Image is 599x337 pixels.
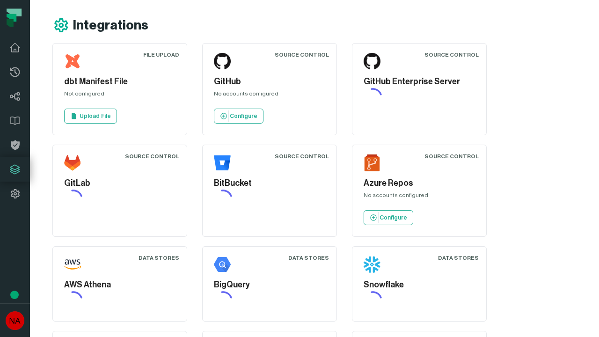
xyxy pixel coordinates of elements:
div: Source Control [424,153,479,160]
p: Configure [380,214,407,221]
div: Source Control [125,153,179,160]
img: Snowflake [364,256,380,273]
img: GitHub Enterprise Server [364,53,380,70]
div: Data Stores [288,254,329,262]
a: Configure [364,210,413,225]
img: avatar of No Repos Account [6,311,24,330]
p: Configure [230,112,257,120]
img: BigQuery [214,256,231,273]
div: Source Control [424,51,479,59]
h5: Snowflake [364,278,475,291]
div: Source Control [275,51,329,59]
div: Data Stores [139,254,179,262]
img: BitBucket [214,154,231,171]
h5: dbt Manifest File [64,75,175,88]
img: GitHub [214,53,231,70]
img: dbt Manifest File [64,53,81,70]
img: Azure Repos [364,154,380,171]
h5: GitLab [64,177,175,190]
h5: BigQuery [214,278,325,291]
img: AWS Athena [64,256,81,273]
h5: GitHub [214,75,325,88]
a: Upload File [64,109,117,124]
img: GitLab [64,154,81,171]
div: Not configured [64,90,175,101]
a: Configure [214,109,263,124]
h5: Azure Repos [364,177,475,190]
h5: AWS Athena [64,278,175,291]
h5: BitBucket [214,177,325,190]
h5: GitHub Enterprise Server [364,75,475,88]
div: Tooltip anchor [10,291,19,299]
div: No accounts configured [364,191,475,203]
div: Source Control [275,153,329,160]
div: No accounts configured [214,90,325,101]
div: File Upload [143,51,179,59]
div: Data Stores [438,254,479,262]
h1: Integrations [73,17,148,34]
